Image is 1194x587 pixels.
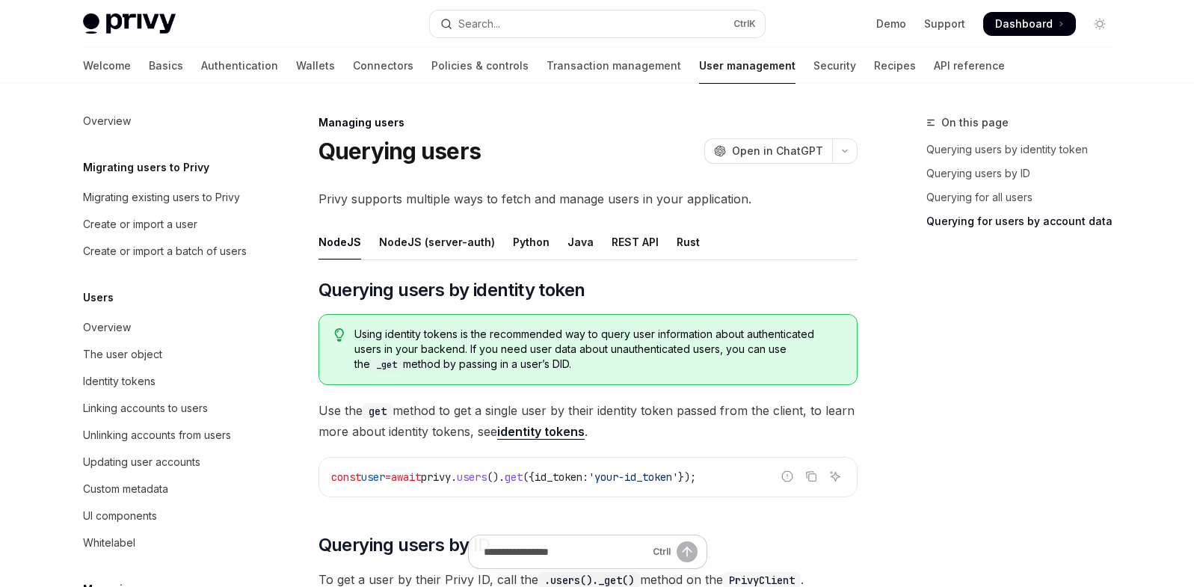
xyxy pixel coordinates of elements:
[318,224,361,259] div: NodeJS
[71,449,262,476] a: Updating user accounts
[83,319,131,336] div: Overview
[71,184,262,211] a: Migrating existing users to Privy
[83,159,209,176] h5: Migrating users to Privy
[318,115,858,130] div: Managing users
[699,48,796,84] a: User management
[83,215,197,233] div: Create or import a user
[825,467,845,486] button: Ask AI
[677,541,698,562] button: Send message
[941,114,1009,132] span: On this page
[318,278,585,302] span: Querying users by identity token
[451,470,457,484] span: .
[71,395,262,422] a: Linking accounts to users
[83,372,156,390] div: Identity tokens
[83,426,231,444] div: Unlinking accounts from users
[801,467,821,486] button: Copy the contents from the code block
[331,470,361,484] span: const
[995,16,1053,31] span: Dashboard
[370,357,403,372] code: _get
[732,144,823,159] span: Open in ChatGPT
[361,470,385,484] span: user
[704,138,832,164] button: Open in ChatGPT
[71,211,262,238] a: Create or import a user
[71,314,262,341] a: Overview
[983,12,1076,36] a: Dashboard
[813,48,856,84] a: Security
[83,480,168,498] div: Custom metadata
[71,108,262,135] a: Overview
[201,48,278,84] a: Authentication
[71,341,262,368] a: The user object
[334,328,345,342] svg: Tip
[83,345,162,363] div: The user object
[926,162,1124,185] a: Querying users by ID
[1088,12,1112,36] button: Toggle dark mode
[487,470,505,484] span: ().
[83,112,131,130] div: Overview
[523,470,535,484] span: ({
[83,289,114,307] h5: Users
[535,470,588,484] span: id_token:
[83,242,247,260] div: Create or import a batch of users
[924,16,965,31] a: Support
[934,48,1005,84] a: API reference
[567,224,594,259] div: Java
[71,476,262,503] a: Custom metadata
[83,507,157,525] div: UI components
[588,470,678,484] span: 'your-id_token'
[612,224,659,259] div: REST API
[430,10,765,37] button: Open search
[778,467,797,486] button: Report incorrect code
[318,138,481,165] h1: Querying users
[318,188,858,209] span: Privy supports multiple ways to fetch and manage users in your application.
[83,534,135,552] div: Whitelabel
[547,48,681,84] a: Transaction management
[926,209,1124,233] a: Querying for users by account data
[83,399,208,417] div: Linking accounts to users
[926,185,1124,209] a: Querying for all users
[513,224,550,259] div: Python
[497,424,585,440] a: identity tokens
[505,470,523,484] span: get
[874,48,916,84] a: Recipes
[354,327,841,372] span: Using identity tokens is the recommended way to query user information about authenticated users ...
[71,422,262,449] a: Unlinking accounts from users
[83,48,131,84] a: Welcome
[876,16,906,31] a: Demo
[926,138,1124,162] a: Querying users by identity token
[71,529,262,556] a: Whitelabel
[678,470,696,484] span: });
[457,470,487,484] span: users
[385,470,391,484] span: =
[83,453,200,471] div: Updating user accounts
[353,48,413,84] a: Connectors
[458,15,500,33] div: Search...
[379,224,495,259] div: NodeJS (server-auth)
[733,18,756,30] span: Ctrl K
[421,470,451,484] span: privy
[363,403,393,419] code: get
[83,188,240,206] div: Migrating existing users to Privy
[391,470,421,484] span: await
[71,368,262,395] a: Identity tokens
[296,48,335,84] a: Wallets
[431,48,529,84] a: Policies & controls
[677,224,700,259] div: Rust
[83,13,176,34] img: light logo
[484,535,647,568] input: Ask a question...
[71,238,262,265] a: Create or import a batch of users
[71,503,262,529] a: UI components
[318,400,858,442] span: Use the method to get a single user by their identity token passed from the client, to learn more...
[149,48,183,84] a: Basics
